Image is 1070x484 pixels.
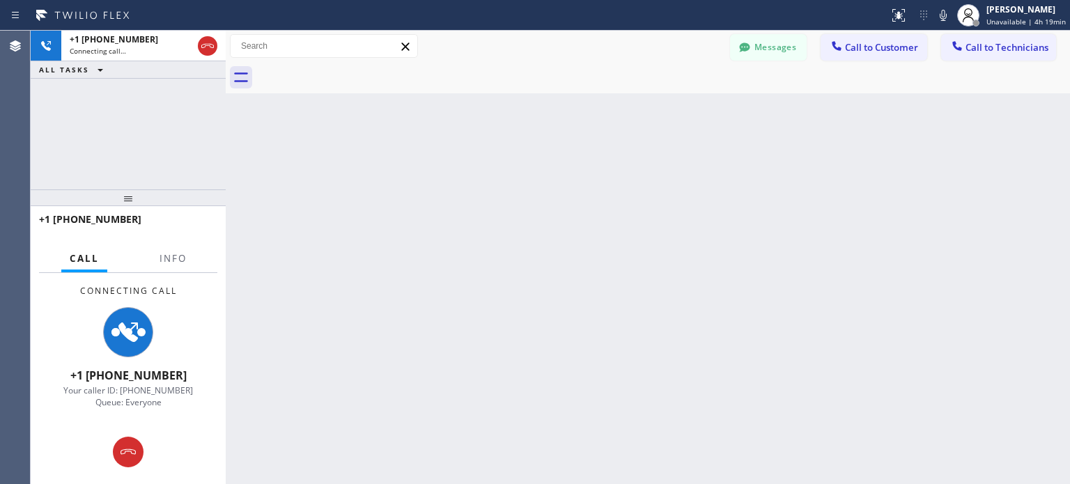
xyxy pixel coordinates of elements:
[151,245,195,272] button: Info
[61,245,107,272] button: Call
[730,34,807,61] button: Messages
[70,368,187,383] span: +1 [PHONE_NUMBER]
[986,17,1066,26] span: Unavailable | 4h 19min
[941,34,1056,61] button: Call to Technicians
[160,252,187,265] span: Info
[63,384,193,408] span: Your caller ID: [PHONE_NUMBER] Queue: Everyone
[39,212,141,226] span: +1 [PHONE_NUMBER]
[845,41,918,54] span: Call to Customer
[933,6,953,25] button: Mute
[198,36,217,56] button: Hang up
[966,41,1048,54] span: Call to Technicians
[231,35,417,57] input: Search
[70,252,99,265] span: Call
[986,3,1066,15] div: [PERSON_NAME]
[113,437,144,467] button: Hang up
[70,33,158,45] span: +1 [PHONE_NUMBER]
[31,61,117,78] button: ALL TASKS
[39,65,89,75] span: ALL TASKS
[70,46,126,56] span: Connecting call…
[80,285,177,297] span: Connecting Call
[821,34,927,61] button: Call to Customer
